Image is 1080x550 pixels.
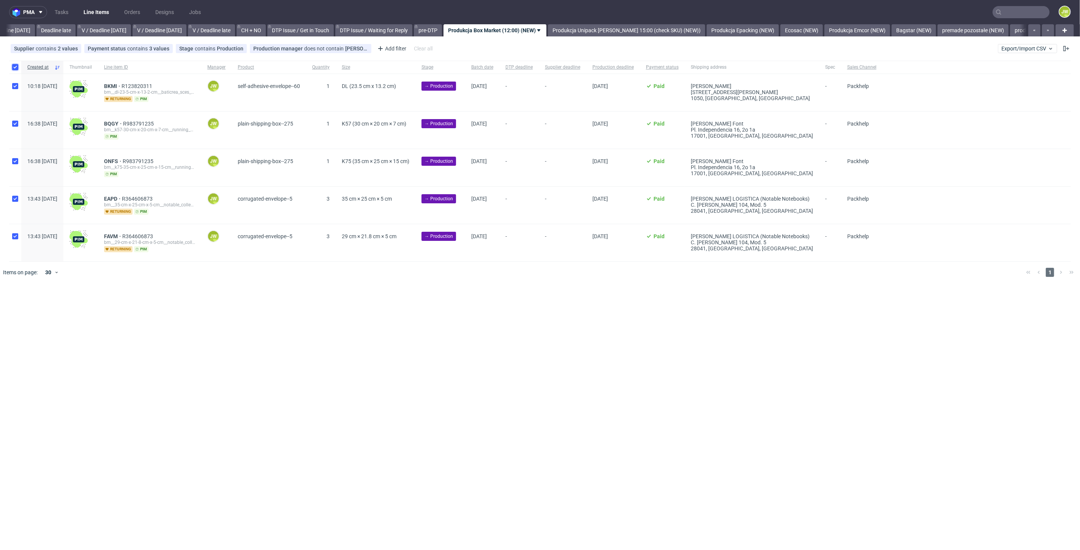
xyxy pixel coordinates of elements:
[425,195,453,202] span: → Production
[847,196,869,202] span: Packhelp
[9,6,47,18] button: pma
[238,233,292,239] span: corrugated-envelope--5
[345,46,368,52] div: [PERSON_NAME][EMAIL_ADDRESS][PERSON_NAME][DOMAIN_NAME]
[36,46,58,52] span: contains
[238,158,293,164] span: plain-shipping-box--275
[122,233,155,239] a: R364606873
[342,64,409,71] span: Size
[208,193,219,204] figcaption: JW
[104,121,123,127] a: BQGY
[253,46,304,52] span: Production manager
[237,24,266,36] a: CH + NO
[998,44,1057,53] button: Export/Import CSV
[592,121,608,127] span: [DATE]
[77,24,131,36] a: V / Deadline [DATE]
[545,158,580,177] span: -
[122,83,154,89] span: R123820311
[104,233,122,239] a: FAVM
[104,134,118,140] span: pim
[780,24,823,36] a: Ecosac (NEW)
[545,64,580,71] span: Supplier deadline
[238,196,292,202] span: corrugated-envelope--5
[188,24,235,36] a: V / Deadline late
[471,83,487,89] span: [DATE]
[151,6,178,18] a: Designs
[120,6,145,18] a: Orders
[592,83,608,89] span: [DATE]
[123,121,155,127] a: R983791235
[27,121,57,127] span: 16:38 [DATE]
[505,121,533,140] span: -
[847,64,876,71] span: Sales Channel
[104,164,195,170] div: bm__k75-35-cm-x-25-cm-x-15-cm__running_project_girona_s_l__ONFS
[592,64,634,71] span: Production deadline
[238,64,300,71] span: Product
[691,121,813,127] div: [PERSON_NAME] Font
[691,233,813,239] div: [PERSON_NAME] LOGISTICA (Notable Notebooks)
[592,158,608,164] span: [DATE]
[88,46,127,52] span: Payment status
[104,89,195,95] div: bm__dl-23-5-cm-x-13-2-cm__baticrea_sces_agreee__BKMI
[691,95,813,101] div: 1050, [GEOGRAPHIC_DATA] , [GEOGRAPHIC_DATA]
[592,233,608,239] span: [DATE]
[104,83,122,89] a: BKMI
[312,64,330,71] span: Quantity
[471,64,493,71] span: Batch date
[69,64,92,71] span: Thumbnail
[505,64,533,71] span: DTP deadline
[654,233,665,239] span: Paid
[127,46,149,52] span: contains
[327,158,330,164] span: 1
[179,46,195,52] span: Stage
[27,64,51,71] span: Created at
[122,196,154,202] a: R364606873
[505,158,533,177] span: -
[592,196,608,202] span: [DATE]
[69,230,88,248] img: wHgJFi1I6lmhQAAAABJRU5ErkJggg==
[825,158,835,177] span: -
[654,196,665,202] span: Paid
[691,127,813,133] div: Pl. Independencia 16, 2o 1a
[691,158,813,164] div: [PERSON_NAME] Font
[654,83,665,89] span: Paid
[646,64,679,71] span: Payment status
[691,239,813,245] div: C. [PERSON_NAME] 104, Mod. 5
[69,193,88,211] img: wHgJFi1I6lmhQAAAABJRU5ErkJggg==
[335,24,412,36] a: DTP Issue / Waiting for Reply
[505,83,533,102] span: -
[691,89,813,95] div: [STREET_ADDRESS][PERSON_NAME]
[825,83,835,102] span: -
[207,64,226,71] span: Manager
[23,9,35,15] span: pma
[342,158,409,164] span: K75 (35 cm × 25 cm × 15 cm)
[50,6,73,18] a: Tasks
[327,233,330,239] span: 3
[195,46,217,52] span: contains
[505,233,533,252] span: -
[825,121,835,140] span: -
[545,233,580,252] span: -
[691,83,813,89] div: [PERSON_NAME]
[425,233,453,240] span: → Production
[14,46,36,52] span: Supplier
[892,24,936,36] a: Bagstar (NEW)
[327,83,330,89] span: 1
[425,83,453,90] span: → Production
[847,83,869,89] span: Packhelp
[471,196,487,202] span: [DATE]
[422,64,459,71] span: Stage
[548,24,705,36] a: Produkcja Unipack [PERSON_NAME] 15:00 (check SKU) (NEW))
[123,158,155,164] a: R983791235
[104,209,133,215] span: returning
[425,120,453,127] span: → Production
[208,81,219,91] figcaption: JW
[414,24,442,36] a: pre-DTP
[104,202,195,208] div: bm__35-cm-x-25-cm-x-5-cm__notable_collections_slu__EAPD
[545,121,580,140] span: -
[185,6,205,18] a: Jobs
[104,96,133,102] span: returning
[342,196,392,202] span: 35 cm × 25 cm × 5 cm
[825,233,835,252] span: -
[471,233,487,239] span: [DATE]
